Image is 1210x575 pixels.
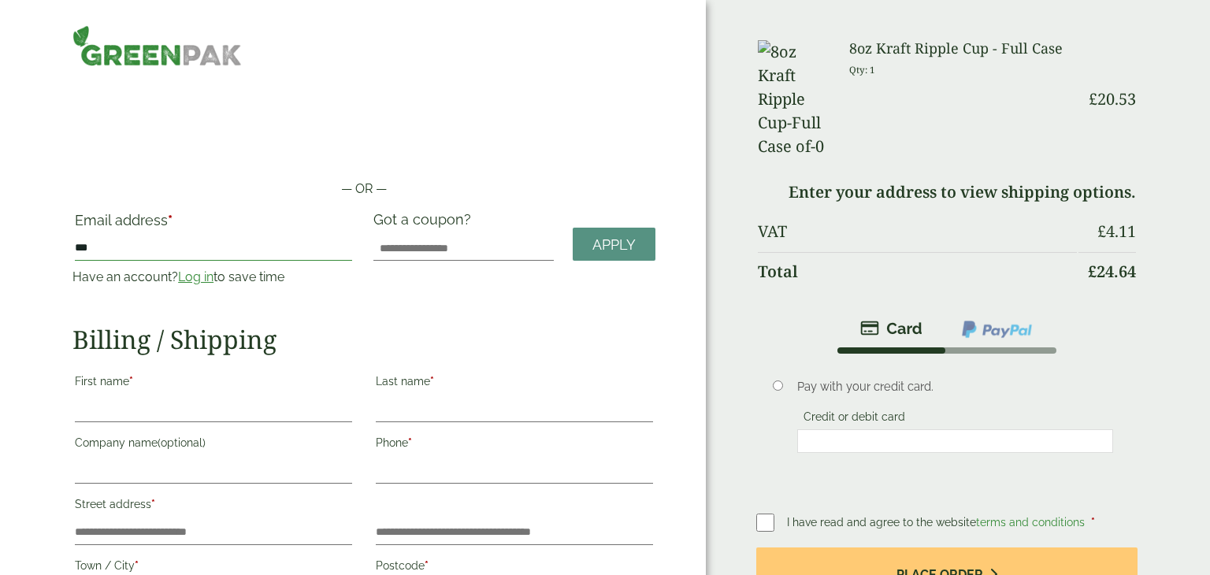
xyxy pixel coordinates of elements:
[960,319,1034,339] img: ppcp-gateway.png
[75,213,352,236] label: Email address
[75,370,352,397] label: First name
[1097,221,1136,242] bdi: 4.11
[976,516,1085,529] a: terms and conditions
[1091,516,1095,529] abbr: required
[72,268,354,287] p: Have an account? to save time
[376,370,653,397] label: Last name
[430,375,434,388] abbr: required
[72,180,655,198] p: — OR —
[158,436,206,449] span: (optional)
[802,434,1108,448] iframe: Secure card payment input frame
[129,375,133,388] abbr: required
[151,498,155,510] abbr: required
[1088,261,1136,282] bdi: 24.64
[758,173,1136,211] td: Enter your address to view shipping options.
[75,493,352,520] label: Street address
[787,516,1088,529] span: I have read and agree to the website
[75,432,352,458] label: Company name
[1097,221,1106,242] span: £
[797,410,911,428] label: Credit or debit card
[168,212,173,228] abbr: required
[1089,88,1136,109] bdi: 20.53
[758,252,1077,291] th: Total
[1089,88,1097,109] span: £
[72,129,655,161] iframe: Secure payment button frame
[376,432,653,458] label: Phone
[373,211,477,236] label: Got a coupon?
[573,228,655,262] a: Apply
[408,436,412,449] abbr: required
[592,236,636,254] span: Apply
[135,559,139,572] abbr: required
[860,319,922,338] img: stripe.png
[849,40,1077,57] h3: 8oz Kraft Ripple Cup - Full Case
[758,40,830,158] img: 8oz Kraft Ripple Cup-Full Case of-0
[849,64,875,76] small: Qty: 1
[1088,261,1097,282] span: £
[178,269,213,284] a: Log in
[72,325,655,354] h2: Billing / Shipping
[425,559,429,572] abbr: required
[758,213,1077,250] th: VAT
[797,378,1113,395] p: Pay with your credit card.
[72,25,242,66] img: GreenPak Supplies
